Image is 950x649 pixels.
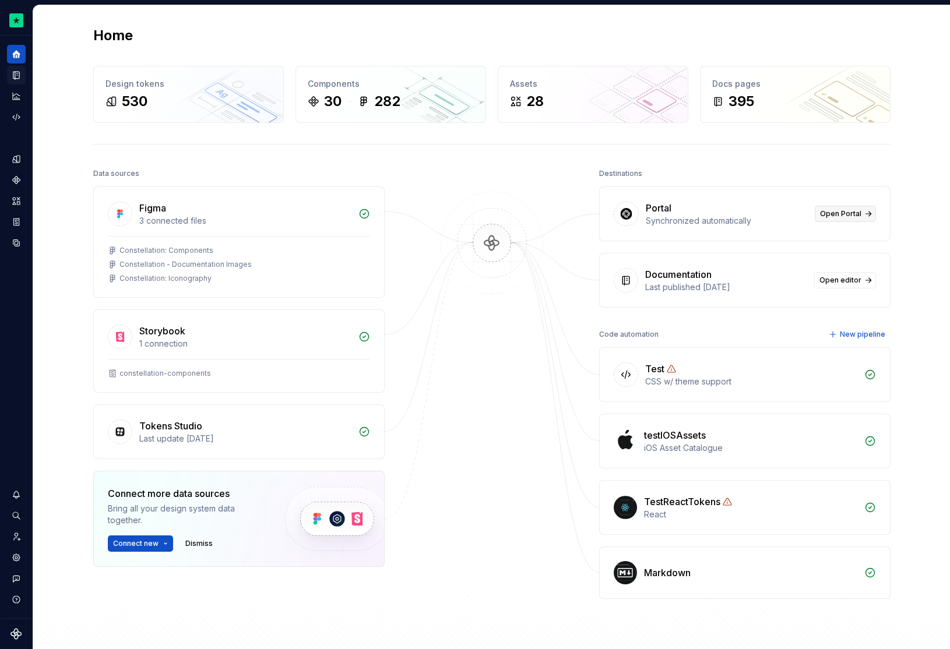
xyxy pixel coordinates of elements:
a: Invite team [7,527,26,546]
svg: Supernova Logo [10,628,22,640]
h2: Home [93,26,133,45]
div: Data sources [93,165,139,182]
button: Search ⌘K [7,506,26,525]
div: CSS w/ theme support [645,376,857,387]
a: Docs pages395 [700,66,891,123]
div: Portal [646,201,671,215]
div: Documentation [645,267,712,281]
a: Analytics [7,87,26,105]
div: TestReactTokens [644,495,720,509]
span: Open Portal [820,209,861,218]
a: Storybook stories [7,213,26,231]
a: Components [7,171,26,189]
a: Figma3 connected filesConstellation: ComponentsConstellation - Documentation ImagesConstellation:... [93,186,385,298]
span: Open editor [819,276,861,285]
div: Tokens Studio [139,419,202,433]
div: 3 connected files [139,215,351,227]
div: constellation-components [119,369,211,378]
div: 1 connection [139,338,351,350]
button: Connect new [108,535,173,552]
a: Code automation [7,108,26,126]
a: Home [7,45,26,64]
div: Storybook [139,324,185,338]
div: Synchronized automatically [646,215,808,227]
div: 28 [526,92,544,111]
div: testIOSAssets [644,428,706,442]
div: Test [645,362,664,376]
a: Assets28 [498,66,688,123]
div: 30 [324,92,342,111]
div: Figma [139,201,166,215]
button: Dismiss [180,535,218,552]
div: Design tokens [105,78,272,90]
div: iOS Asset Catalogue [644,442,857,454]
div: Docs pages [712,78,878,90]
div: Assets [510,78,676,90]
div: Constellation - Documentation Images [119,260,252,269]
div: Constellation: Components [119,246,213,255]
a: Storybook1 connectionconstellation-components [93,309,385,393]
a: Design tokens530 [93,66,284,123]
a: Documentation [7,66,26,84]
a: Data sources [7,234,26,252]
div: Code automation [599,326,659,343]
a: Open Portal [815,206,876,222]
img: d602db7a-5e75-4dfe-a0a4-4b8163c7bad2.png [9,13,23,27]
div: 395 [729,92,754,111]
div: Components [308,78,474,90]
a: Components30282 [295,66,486,123]
div: 282 [374,92,400,111]
span: Connect new [113,539,159,548]
button: Notifications [7,485,26,504]
div: Last update [DATE] [139,433,351,445]
a: Design tokens [7,150,26,168]
div: React [644,509,857,520]
a: Settings [7,548,26,567]
div: Constellation: Iconography [119,274,212,283]
div: Markdown [644,566,691,580]
div: Connect more data sources [108,486,265,500]
a: Tokens StudioLast update [DATE] [93,404,385,459]
div: Destinations [599,165,642,182]
span: Dismiss [185,539,213,548]
button: New pipeline [825,326,891,343]
div: 530 [122,92,147,111]
div: Last published [DATE] [645,281,807,293]
a: Open editor [814,272,876,288]
a: Assets [7,192,26,210]
span: New pipeline [840,330,885,339]
div: Bring all your design system data together. [108,503,265,526]
button: Contact support [7,569,26,588]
